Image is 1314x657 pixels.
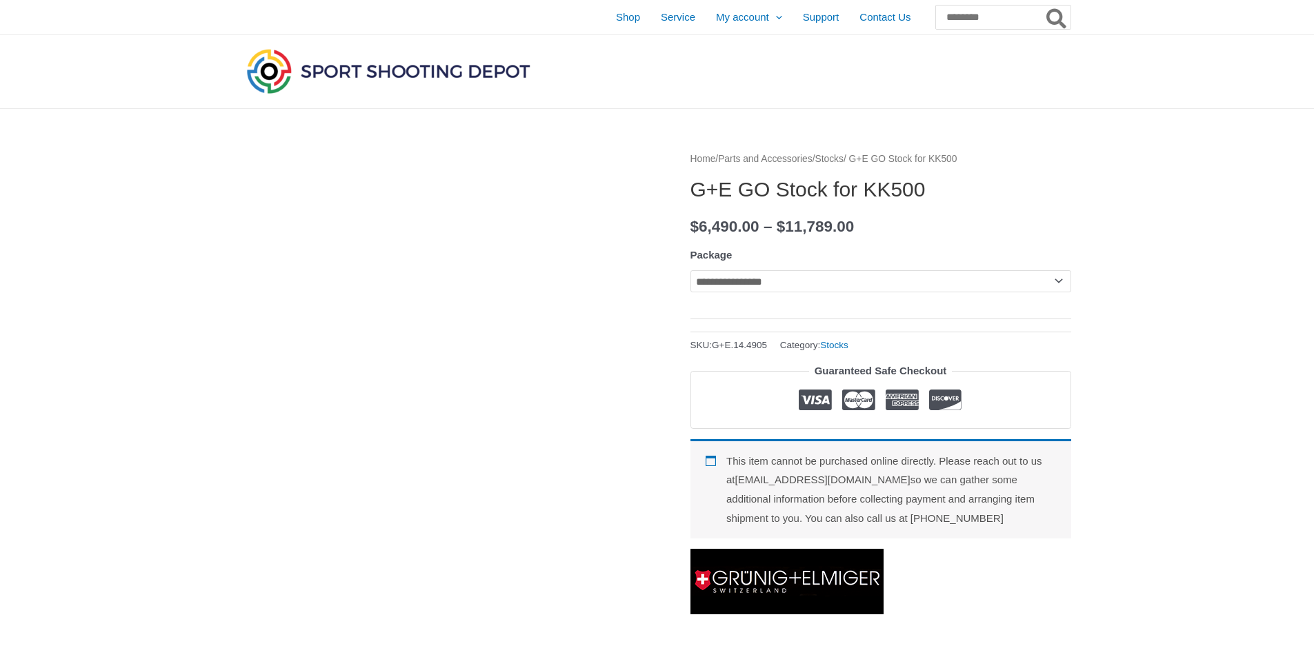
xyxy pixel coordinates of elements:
[780,336,848,354] span: Category:
[690,249,733,261] label: Package
[777,218,786,235] span: $
[690,177,1071,202] h1: G+E GO Stock for KK500
[690,439,1071,538] div: This item cannot be purchased online directly. Please reach out to us at [EMAIL_ADDRESS][DOMAIN_N...
[690,549,884,614] a: Grünig and Elmiger
[777,218,855,235] bdi: 11,789.00
[712,340,767,350] span: G+E.14.4905
[718,154,813,164] a: Parts and Accessories
[690,218,759,235] bdi: 6,490.00
[690,336,767,354] span: SKU:
[690,218,699,235] span: $
[820,340,848,350] a: Stocks
[690,150,1071,168] nav: Breadcrumb
[690,154,716,164] a: Home
[764,218,773,235] span: –
[243,46,533,97] img: Sport Shooting Depot
[809,361,953,381] legend: Guaranteed Safe Checkout
[1044,6,1071,29] button: Search
[815,154,844,164] a: Stocks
